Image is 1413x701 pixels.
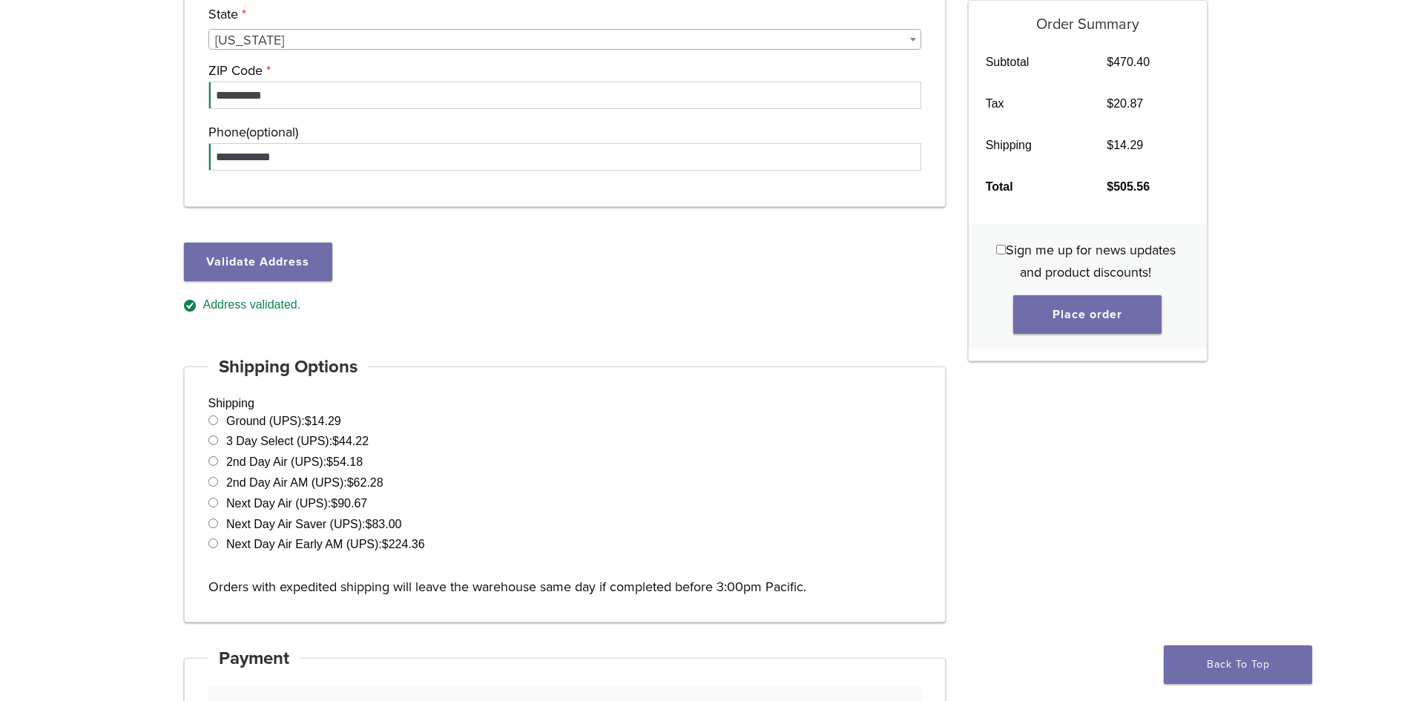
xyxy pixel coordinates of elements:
[1107,180,1150,193] bdi: 505.56
[1107,139,1143,151] bdi: 14.29
[1006,242,1176,280] span: Sign me up for news updates and product discounts!
[996,245,1006,254] input: Sign me up for news updates and product discounts!
[382,538,389,550] span: $
[347,476,383,489] bdi: 62.28
[226,538,425,550] label: Next Day Air Early AM (UPS):
[226,455,363,468] label: 2nd Day Air (UPS):
[208,29,922,50] span: State
[366,518,402,530] bdi: 83.00
[969,166,1090,208] th: Total
[969,125,1090,166] th: Shipping
[226,415,341,427] label: Ground (UPS):
[1107,56,1150,68] bdi: 470.40
[305,415,312,427] span: $
[305,415,341,427] bdi: 14.29
[326,455,333,468] span: $
[184,366,946,623] div: Shipping
[246,124,298,140] span: (optional)
[331,497,337,510] span: $
[208,349,369,385] h4: Shipping Options
[209,30,921,50] span: Colorado
[226,435,369,447] label: 3 Day Select (UPS):
[1107,97,1113,110] span: $
[332,435,339,447] span: $
[1107,97,1143,110] bdi: 20.87
[1107,139,1113,151] span: $
[331,497,367,510] bdi: 90.67
[208,641,300,677] h4: Payment
[969,83,1090,125] th: Tax
[347,476,354,489] span: $
[208,59,918,82] label: ZIP Code
[969,1,1207,33] h5: Order Summary
[1164,645,1312,684] a: Back To Top
[184,296,946,315] div: Address validated.
[208,3,918,25] label: State
[366,518,372,530] span: $
[1013,295,1162,334] button: Place order
[326,455,363,468] bdi: 54.18
[208,121,918,143] label: Phone
[1107,56,1113,68] span: $
[208,553,922,598] p: Orders with expedited shipping will leave the warehouse same day if completed before 3:00pm Pacific.
[226,497,367,510] label: Next Day Air (UPS):
[382,538,425,550] bdi: 224.36
[184,243,332,281] button: Validate Address
[969,42,1090,83] th: Subtotal
[226,518,402,530] label: Next Day Air Saver (UPS):
[226,476,383,489] label: 2nd Day Air AM (UPS):
[332,435,369,447] bdi: 44.22
[1107,180,1113,193] span: $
